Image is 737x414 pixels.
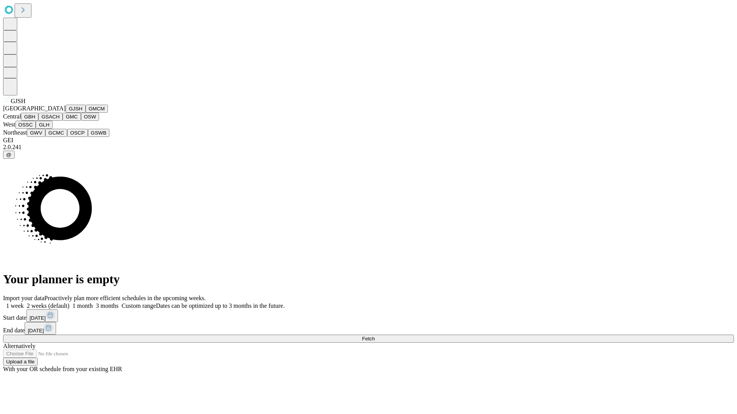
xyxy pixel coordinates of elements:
[3,343,35,349] span: Alternatively
[25,322,56,335] button: [DATE]
[21,113,38,121] button: GBH
[28,328,44,333] span: [DATE]
[3,144,734,151] div: 2.0.241
[86,105,108,113] button: GMCM
[122,302,156,309] span: Custom range
[66,105,86,113] button: GJSH
[3,366,122,372] span: With your OR schedule from your existing EHR
[36,121,52,129] button: GLH
[67,129,88,137] button: OSCP
[3,121,15,128] span: West
[26,309,58,322] button: [DATE]
[156,302,284,309] span: Dates can be optimized up to 3 months in the future.
[3,272,734,286] h1: Your planner is empty
[3,295,45,301] span: Import your data
[3,358,38,366] button: Upload a file
[96,302,119,309] span: 3 months
[30,315,46,321] span: [DATE]
[3,309,734,322] div: Start date
[3,113,21,120] span: Central
[11,98,25,104] span: GJSH
[6,302,24,309] span: 1 week
[38,113,63,121] button: GSACH
[45,295,206,301] span: Proactively plan more efficient schedules in the upcoming weeks.
[3,335,734,343] button: Fetch
[88,129,110,137] button: GSWB
[81,113,99,121] button: OSW
[362,336,375,342] span: Fetch
[63,113,81,121] button: GMC
[73,302,93,309] span: 1 month
[45,129,67,137] button: GCMC
[3,129,27,136] span: Northeast
[3,105,66,112] span: [GEOGRAPHIC_DATA]
[27,302,69,309] span: 2 weeks (default)
[6,152,12,158] span: @
[15,121,36,129] button: OSSC
[3,322,734,335] div: End date
[3,151,15,159] button: @
[3,137,734,144] div: GEI
[27,129,45,137] button: GWV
